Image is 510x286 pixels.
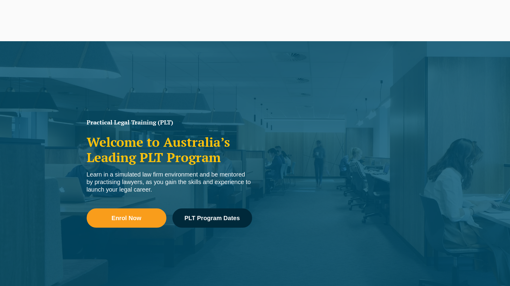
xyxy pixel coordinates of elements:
span: PLT Program Dates [184,215,240,221]
h1: Practical Legal Training (PLT) [87,119,252,125]
h2: Welcome to Australia’s Leading PLT Program [87,134,252,165]
span: Enrol Now [112,215,141,221]
a: PLT Program Dates [172,208,252,228]
div: Learn in a simulated law firm environment and be mentored by practising lawyers, as you gain the ... [87,171,252,193]
a: Enrol Now [87,208,166,228]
